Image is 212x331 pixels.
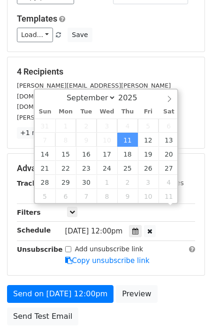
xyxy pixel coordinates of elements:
[55,119,76,133] span: September 1, 2025
[159,133,179,147] span: September 13, 2025
[117,175,138,189] span: October 2, 2025
[117,109,138,115] span: Thu
[138,109,159,115] span: Fri
[68,28,92,42] button: Save
[138,161,159,175] span: September 26, 2025
[65,256,150,265] a: Copy unsubscribe link
[35,175,55,189] span: September 28, 2025
[97,119,117,133] span: September 3, 2025
[138,189,159,203] span: October 10, 2025
[117,161,138,175] span: September 25, 2025
[76,161,97,175] span: September 23, 2025
[165,286,212,331] iframe: Chat Widget
[17,209,41,216] strong: Filters
[117,119,138,133] span: September 4, 2025
[97,147,117,161] span: September 17, 2025
[7,285,114,303] a: Send on [DATE] 12:00pm
[17,67,195,77] h5: 4 Recipients
[55,189,76,203] span: October 6, 2025
[97,175,117,189] span: October 1, 2025
[159,147,179,161] span: September 20, 2025
[35,161,55,175] span: September 21, 2025
[97,161,117,175] span: September 24, 2025
[55,109,76,115] span: Mon
[35,133,55,147] span: September 7, 2025
[97,189,117,203] span: October 8, 2025
[76,119,97,133] span: September 2, 2025
[117,147,138,161] span: September 18, 2025
[147,178,183,188] label: UTM Codes
[17,114,171,121] small: [PERSON_NAME][EMAIL_ADDRESS][DOMAIN_NAME]
[17,28,53,42] a: Load...
[55,147,76,161] span: September 15, 2025
[159,109,179,115] span: Sat
[17,163,195,173] h5: Advanced
[76,147,97,161] span: September 16, 2025
[76,175,97,189] span: September 30, 2025
[65,227,123,235] span: [DATE] 12:00pm
[17,180,48,187] strong: Tracking
[97,109,117,115] span: Wed
[76,133,97,147] span: September 9, 2025
[17,82,171,100] small: [PERSON_NAME][EMAIL_ADDRESS][PERSON_NAME][DOMAIN_NAME]
[75,244,144,254] label: Add unsubscribe link
[159,189,179,203] span: October 11, 2025
[35,109,55,115] span: Sun
[35,119,55,133] span: August 31, 2025
[159,119,179,133] span: September 6, 2025
[55,175,76,189] span: September 29, 2025
[97,133,117,147] span: September 10, 2025
[76,189,97,203] span: October 7, 2025
[76,109,97,115] span: Tue
[116,93,150,102] input: Year
[7,308,78,325] a: Send Test Email
[138,147,159,161] span: September 19, 2025
[17,226,51,234] strong: Schedule
[17,103,171,110] small: [DOMAIN_NAME][EMAIL_ADDRESS][DOMAIN_NAME]
[55,133,76,147] span: September 8, 2025
[138,119,159,133] span: September 5, 2025
[17,246,63,253] strong: Unsubscribe
[159,161,179,175] span: September 27, 2025
[116,285,157,303] a: Preview
[17,14,57,23] a: Templates
[138,175,159,189] span: October 3, 2025
[117,133,138,147] span: September 11, 2025
[159,175,179,189] span: October 4, 2025
[35,189,55,203] span: October 5, 2025
[138,133,159,147] span: September 12, 2025
[17,127,52,139] a: +1 more
[117,189,138,203] span: October 9, 2025
[35,147,55,161] span: September 14, 2025
[55,161,76,175] span: September 22, 2025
